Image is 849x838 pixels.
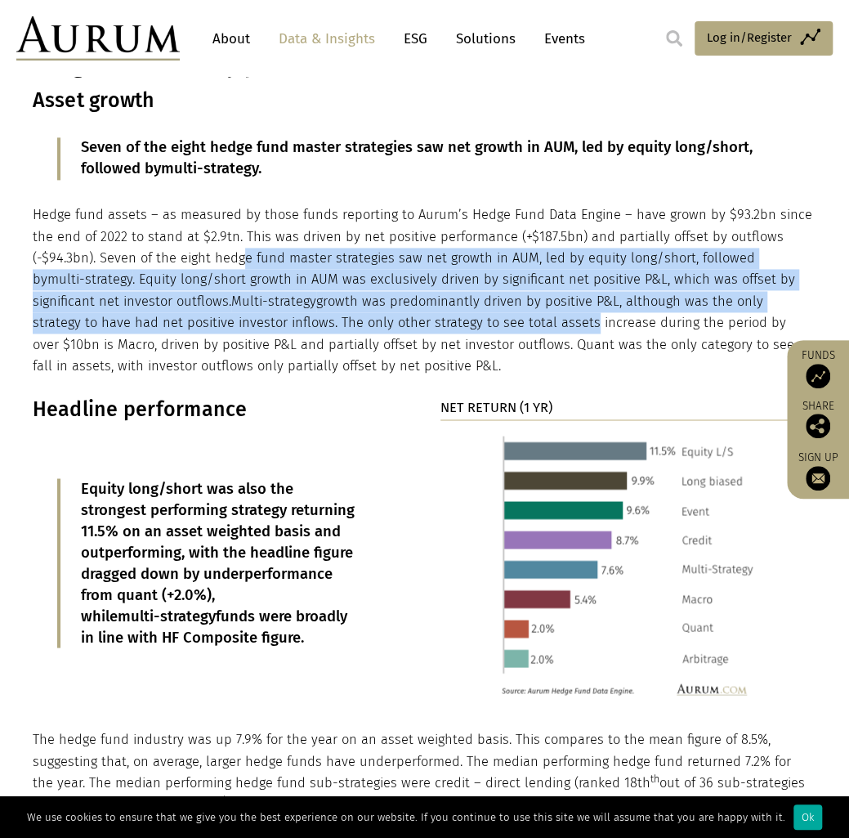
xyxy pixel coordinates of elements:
img: Aurum [16,16,180,60]
a: About [204,24,258,54]
p: Hedge fund assets – as measured by those funds reporting to Aurum’s Hedge Fund Data Engine – have... [33,204,813,377]
div: Ok [793,804,822,830]
h3: Headline performance [33,397,405,422]
span: Multi-strategy [231,294,316,309]
span: multi-strategy [118,607,216,625]
a: Log in/Register [695,21,833,56]
h3: Asset growth [33,88,813,113]
span: Log in/Register [707,28,792,47]
span: multi-strategy [161,159,258,177]
p: Equity long/short was also the strongest performing strategy returning 11.5% on an asset weighted... [81,478,360,648]
p: Seven of the eight hedge fund master strategies saw net growth in AUM, led by equity long/short, ... [81,137,768,180]
sup: th [220,793,229,805]
a: Events [536,24,585,54]
img: Sign up to our newsletter [806,466,830,491]
img: Share this post [806,414,830,438]
a: Data & Insights [270,24,383,54]
sup: th [650,772,659,784]
a: Solutions [448,24,524,54]
a: Funds [795,348,841,388]
img: Access Funds [806,364,830,388]
span: multi-strategy [47,271,132,287]
div: Share [795,401,841,438]
a: Sign up [795,450,841,491]
a: ESG [395,24,436,54]
strong: NET RETURN (1 YR) [440,400,552,415]
img: search.svg [666,30,682,47]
